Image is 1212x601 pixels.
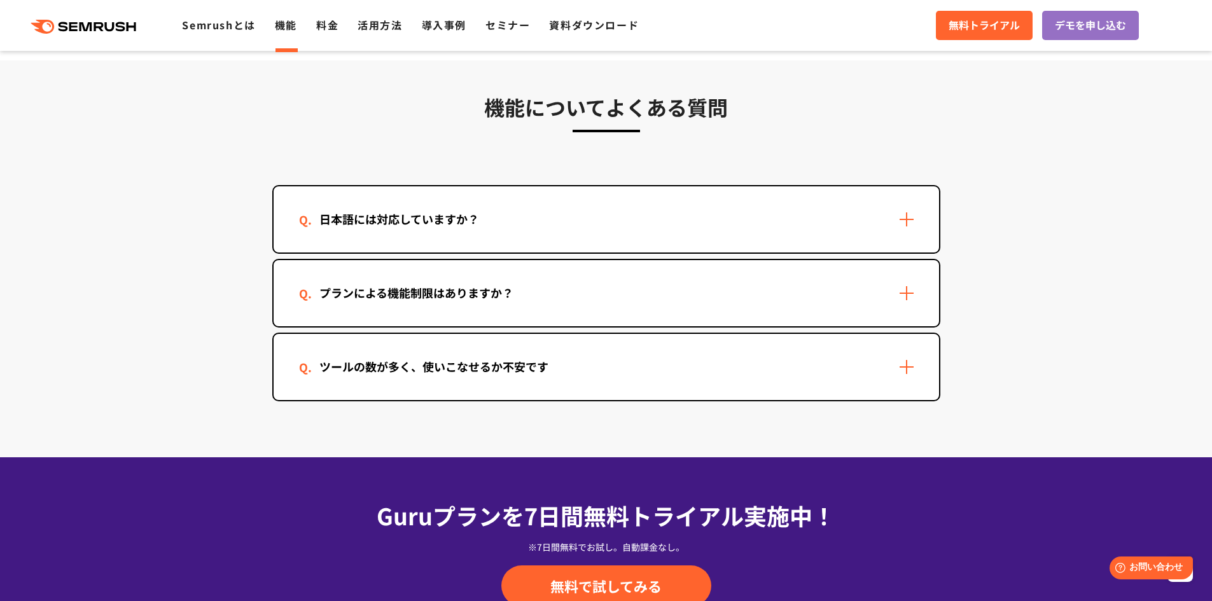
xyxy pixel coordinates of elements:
[299,357,569,376] div: ツールの数が多く、使いこなせるか不安です
[936,11,1033,40] a: 無料トライアル
[583,499,835,532] span: 無料トライアル実施中！
[358,17,402,32] a: 活用方法
[316,17,338,32] a: 料金
[299,284,534,302] div: プランによる機能制限はありますか？
[949,17,1020,34] span: 無料トライアル
[1055,17,1126,34] span: デモを申し込む
[1042,11,1139,40] a: デモを申し込む
[549,17,639,32] a: 資料ダウンロード
[1099,551,1198,587] iframe: Help widget launcher
[299,210,499,228] div: 日本語には対応していますか？
[272,541,940,553] div: ※7日間無料でお試し。自動課金なし。
[275,17,297,32] a: 機能
[272,91,940,123] h3: 機能についてよくある質問
[182,17,255,32] a: Semrushとは
[422,17,466,32] a: 導入事例
[550,576,662,595] span: 無料で試してみる
[272,498,940,532] div: Guruプランを7日間
[485,17,530,32] a: セミナー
